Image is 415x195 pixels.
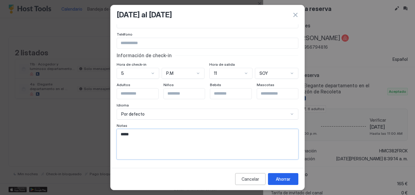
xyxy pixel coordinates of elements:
[209,62,235,67] font: Hora de salida
[163,82,174,87] font: Niños
[117,82,130,87] font: Adultos
[235,173,266,185] button: Cancelar
[259,71,268,76] font: SOY
[210,89,260,99] input: Campo de entrada
[117,10,172,19] font: [DATE] al [DATE]
[117,103,129,107] font: Idioma
[242,176,259,182] font: Cancelar
[257,82,274,87] font: Mascotas
[117,89,167,99] input: Campo de entrada
[257,89,307,99] input: Campo de entrada
[214,71,217,76] font: 11
[268,173,298,185] button: Ahorrar
[117,52,172,58] font: Información de check-in
[166,71,173,76] font: P.M
[210,82,221,87] font: Bebés
[117,62,146,67] font: Hora de check-in
[121,71,124,76] font: 5
[276,176,290,182] font: Ahorrar
[117,129,293,159] textarea: Campo de entrada
[117,123,127,128] font: Notas
[121,111,145,117] font: Por defecto
[117,38,298,48] input: Campo de entrada
[164,89,214,99] input: Campo de entrada
[117,32,132,37] font: Teléfono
